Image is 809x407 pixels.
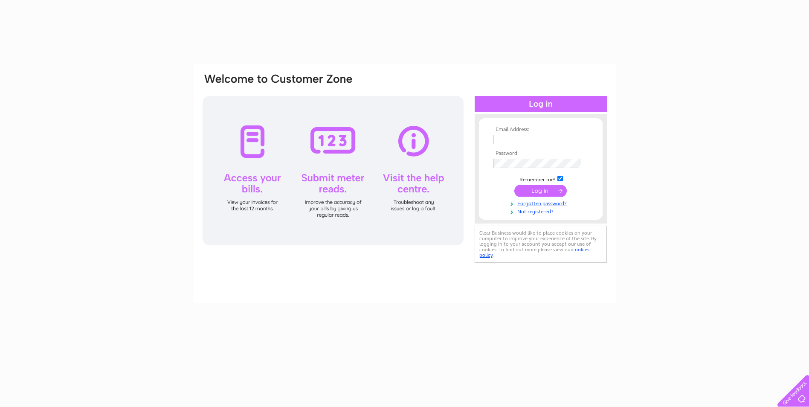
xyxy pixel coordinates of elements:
[479,247,589,258] a: cookies policy
[514,185,567,197] input: Submit
[491,127,590,133] th: Email Address:
[475,226,607,263] div: Clear Business would like to place cookies on your computer to improve your experience of the sit...
[493,207,590,215] a: Not registered?
[491,174,590,183] td: Remember me?
[493,199,590,207] a: Forgotten password?
[491,151,590,157] th: Password:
